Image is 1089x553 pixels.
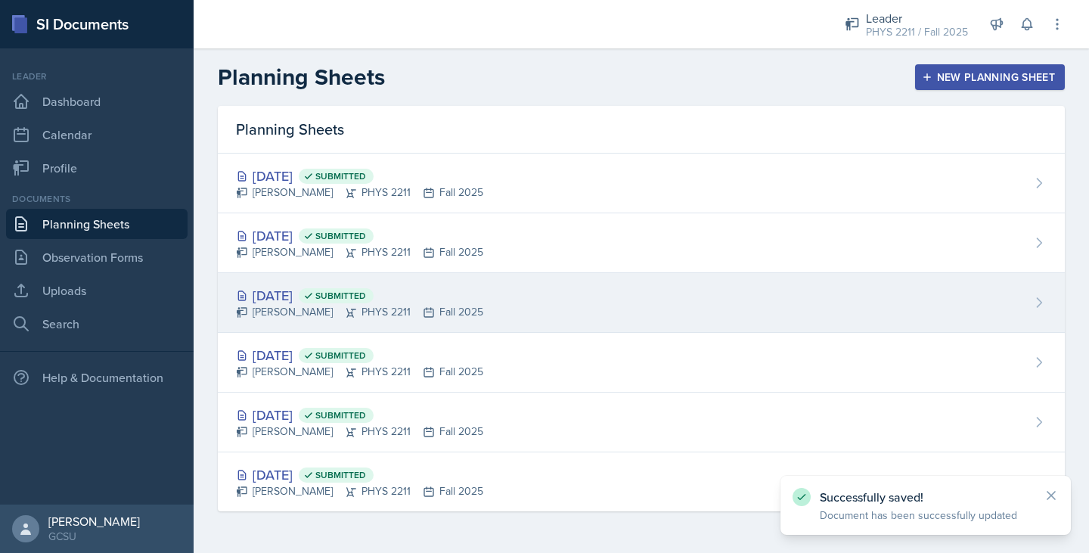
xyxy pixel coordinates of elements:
[315,409,366,421] span: Submitted
[236,285,483,306] div: [DATE]
[236,424,483,440] div: [PERSON_NAME] PHYS 2211 Fall 2025
[315,350,366,362] span: Submitted
[6,209,188,239] a: Planning Sheets
[315,290,366,302] span: Submitted
[236,166,483,186] div: [DATE]
[236,244,483,260] div: [PERSON_NAME] PHYS 2211 Fall 2025
[218,213,1065,273] a: [DATE] Submitted [PERSON_NAME]PHYS 2211Fall 2025
[866,9,968,27] div: Leader
[236,364,483,380] div: [PERSON_NAME] PHYS 2211 Fall 2025
[236,405,483,425] div: [DATE]
[6,70,188,83] div: Leader
[6,153,188,183] a: Profile
[236,225,483,246] div: [DATE]
[820,489,1032,505] p: Successfully saved!
[6,309,188,339] a: Search
[6,86,188,117] a: Dashboard
[315,469,366,481] span: Submitted
[6,242,188,272] a: Observation Forms
[236,185,483,200] div: [PERSON_NAME] PHYS 2211 Fall 2025
[866,24,968,40] div: PHYS 2211 / Fall 2025
[236,464,483,485] div: [DATE]
[6,192,188,206] div: Documents
[218,154,1065,213] a: [DATE] Submitted [PERSON_NAME]PHYS 2211Fall 2025
[218,393,1065,452] a: [DATE] Submitted [PERSON_NAME]PHYS 2211Fall 2025
[236,304,483,320] div: [PERSON_NAME] PHYS 2211 Fall 2025
[48,529,140,544] div: GCSU
[315,230,366,242] span: Submitted
[236,345,483,365] div: [DATE]
[6,120,188,150] a: Calendar
[6,362,188,393] div: Help & Documentation
[925,71,1055,83] div: New Planning Sheet
[6,275,188,306] a: Uploads
[218,333,1065,393] a: [DATE] Submitted [PERSON_NAME]PHYS 2211Fall 2025
[218,64,385,91] h2: Planning Sheets
[915,64,1065,90] button: New Planning Sheet
[218,452,1065,511] a: [DATE] Submitted [PERSON_NAME]PHYS 2211Fall 2025
[218,273,1065,333] a: [DATE] Submitted [PERSON_NAME]PHYS 2211Fall 2025
[48,514,140,529] div: [PERSON_NAME]
[218,106,1065,154] div: Planning Sheets
[820,508,1032,523] p: Document has been successfully updated
[236,483,483,499] div: [PERSON_NAME] PHYS 2211 Fall 2025
[315,170,366,182] span: Submitted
